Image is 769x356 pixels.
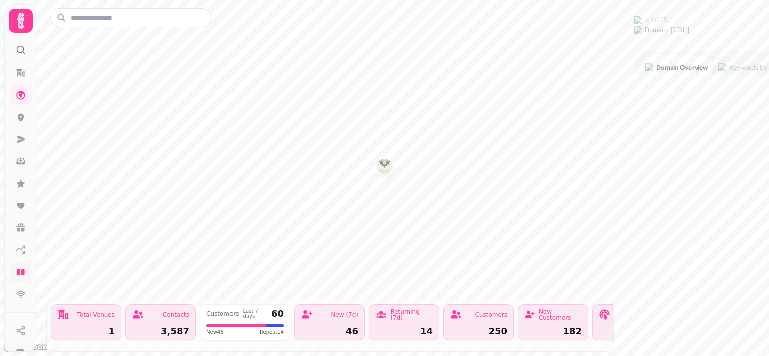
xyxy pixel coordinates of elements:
div: v 4.0.25 [28,16,49,24]
div: 1 [57,327,115,336]
img: tab_keywords_by_traffic_grey.svg [100,63,108,71]
a: Mapbox logo [3,341,47,353]
div: 3,587 [132,327,189,336]
div: 14 [375,327,433,336]
div: 182 [524,327,582,336]
div: Domain: [URL] [26,26,71,34]
div: Customers [475,312,507,318]
div: 46 [301,327,358,336]
div: Returning (7d) [390,309,433,321]
div: Map marker [376,159,393,178]
div: Customers [206,311,239,317]
div: 250 [450,327,507,336]
div: Keywords by Traffic [111,64,170,71]
div: 275 [599,327,656,336]
span: Repeat 14 [260,328,284,336]
div: New (7d) [331,312,358,318]
div: Domain Overview [38,64,90,71]
div: 60 [271,309,284,318]
div: New Customers [539,309,582,321]
img: website_grey.svg [16,26,24,34]
span: New 46 [206,328,224,336]
div: Contacts [163,312,189,318]
img: tab_domain_overview_orange.svg [27,63,35,71]
button: Walworth Castle Hotel, Tavern & Beer Garden [376,159,393,175]
div: Total Venues [77,312,115,318]
img: logo_orange.svg [16,16,24,24]
div: Last 7 days [243,309,267,319]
